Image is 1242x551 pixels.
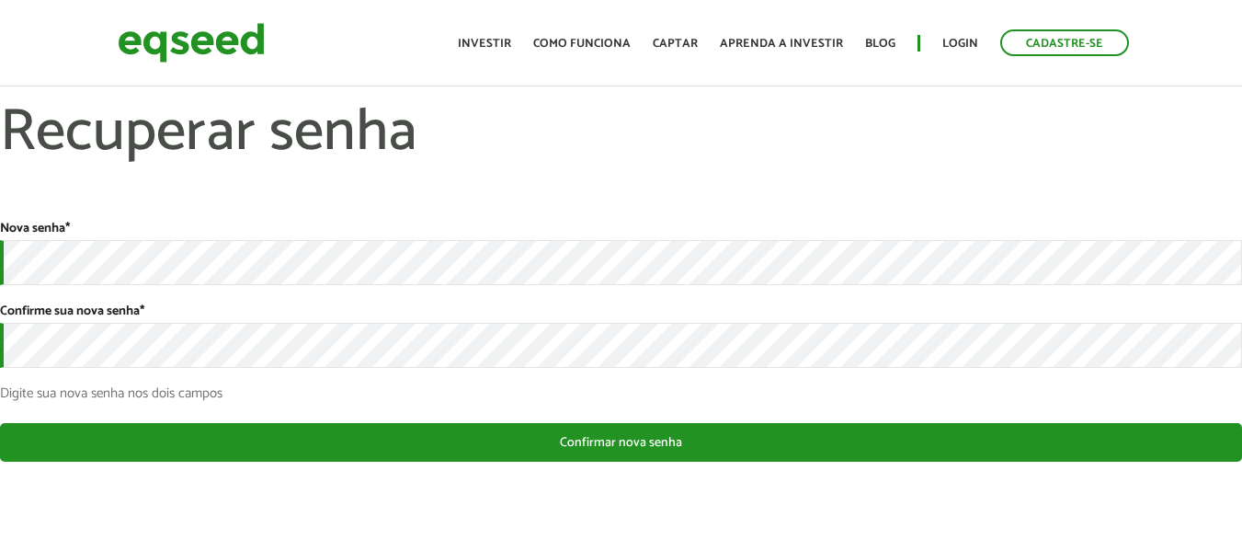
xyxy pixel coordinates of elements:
[865,38,895,50] a: Blog
[65,218,70,239] span: Este campo é obrigatório.
[653,38,698,50] a: Captar
[533,38,631,50] a: Como funciona
[140,301,144,322] span: Este campo é obrigatório.
[942,38,978,50] a: Login
[720,38,843,50] a: Aprenda a investir
[118,18,265,67] img: EqSeed
[458,38,511,50] a: Investir
[1000,29,1129,56] a: Cadastre-se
